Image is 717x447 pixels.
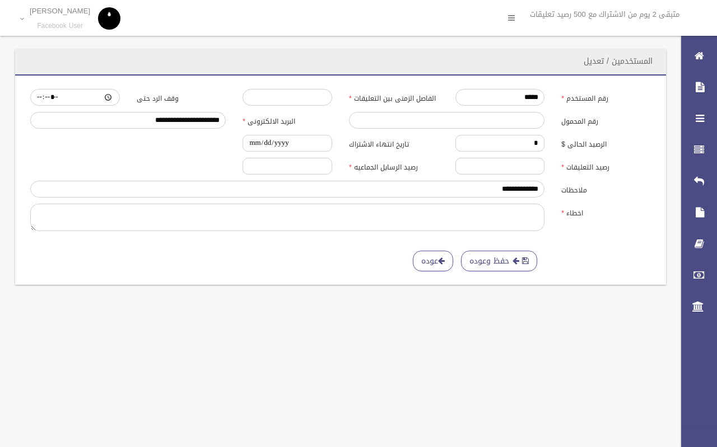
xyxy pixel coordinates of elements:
[234,112,341,128] label: البريد الالكترونى
[341,158,447,173] label: رصيد الرسايل الجماعيه
[570,50,666,72] header: المستخدمين / تعديل
[553,158,659,173] label: رصيد التعليقات
[461,251,537,271] button: حفظ وعوده
[553,135,659,150] label: الرصيد الحالى $
[553,204,659,219] label: اخطاء
[341,89,447,105] label: الفاصل الزمنى بين التعليقات
[553,112,659,128] label: رقم المحمول
[553,181,659,196] label: ملاحظات
[128,89,235,105] label: وقف الرد حتى
[30,7,90,15] p: [PERSON_NAME]
[553,89,659,105] label: رقم المستخدم
[341,135,447,150] label: تاريخ انتهاء الاشتراك
[413,251,453,271] a: عوده
[30,22,90,30] small: Facebook User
